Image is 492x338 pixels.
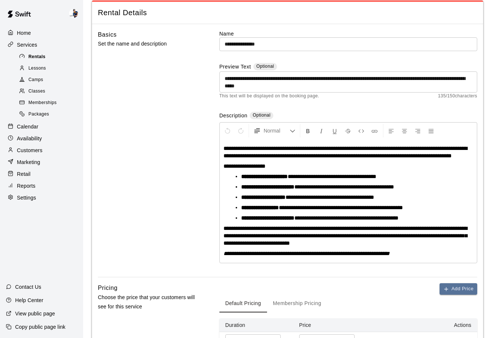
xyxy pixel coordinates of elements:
a: Customers [6,145,77,156]
div: Rentals [18,52,80,62]
button: Left Align [385,124,397,137]
p: Copy public page link [15,323,65,331]
p: Services [17,41,37,48]
span: Optional [256,64,274,69]
a: Marketing [6,157,77,168]
button: Insert Link [368,124,381,137]
p: Help Center [15,297,43,304]
a: Camps [18,74,83,86]
span: This text will be displayed on the booking page. [219,93,320,100]
img: Phillip Jankulovski [69,9,78,18]
h6: Pricing [98,283,117,293]
div: Phillip Jankulovski [68,6,83,21]
span: Packages [28,111,49,118]
label: Preview Text [219,63,251,71]
div: Memberships [18,98,80,108]
div: Packages [18,109,80,120]
button: Redo [235,124,247,137]
button: Format Underline [328,124,341,137]
a: Settings [6,192,77,203]
a: Memberships [18,97,83,109]
span: Memberships [28,99,57,107]
p: Retail [17,170,31,178]
p: Customers [17,147,42,154]
p: Reports [17,182,35,190]
a: Home [6,27,77,39]
button: Undo [221,124,234,137]
button: Format Bold [302,124,314,137]
div: Classes [18,86,80,97]
a: Retail [6,168,77,180]
th: Actions [367,318,477,332]
p: Contact Us [15,283,41,291]
button: Membership Pricing [267,295,327,312]
div: Lessons [18,63,80,74]
h6: Basics [98,30,117,40]
a: Services [6,39,77,50]
a: Lessons [18,63,83,74]
p: Settings [17,194,36,201]
span: Optional [253,113,270,118]
p: Availability [17,135,42,142]
span: Camps [28,76,43,84]
span: 135 / 150 characters [438,93,477,100]
p: Marketing [17,158,40,166]
p: Choose the price that your customers will see for this service [98,293,197,311]
label: Description [219,112,247,120]
th: Duration [219,318,293,332]
button: Default Pricing [219,295,267,312]
button: Format Italics [315,124,328,137]
a: Classes [18,86,83,97]
a: Reports [6,180,77,191]
p: Set the name and description [98,39,197,48]
a: Calendar [6,121,77,132]
a: Rentals [18,51,83,63]
th: Price [293,318,367,332]
span: Normal [264,127,290,134]
div: Camps [18,75,80,85]
p: View public page [15,310,55,317]
button: Format Strikethrough [342,124,354,137]
button: Add Price [440,283,477,295]
label: Name [219,30,477,37]
span: Rental Details [98,8,477,18]
button: Justify Align [425,124,437,137]
p: Calendar [17,123,38,130]
button: Insert Code [355,124,368,137]
a: Availability [6,133,77,144]
button: Center Align [398,124,411,137]
span: Classes [28,88,45,95]
button: Formatting Options [250,124,298,137]
p: Home [17,29,31,37]
span: Rentals [28,53,45,61]
span: Lessons [28,65,46,72]
a: Packages [18,109,83,120]
button: Right Align [411,124,424,137]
